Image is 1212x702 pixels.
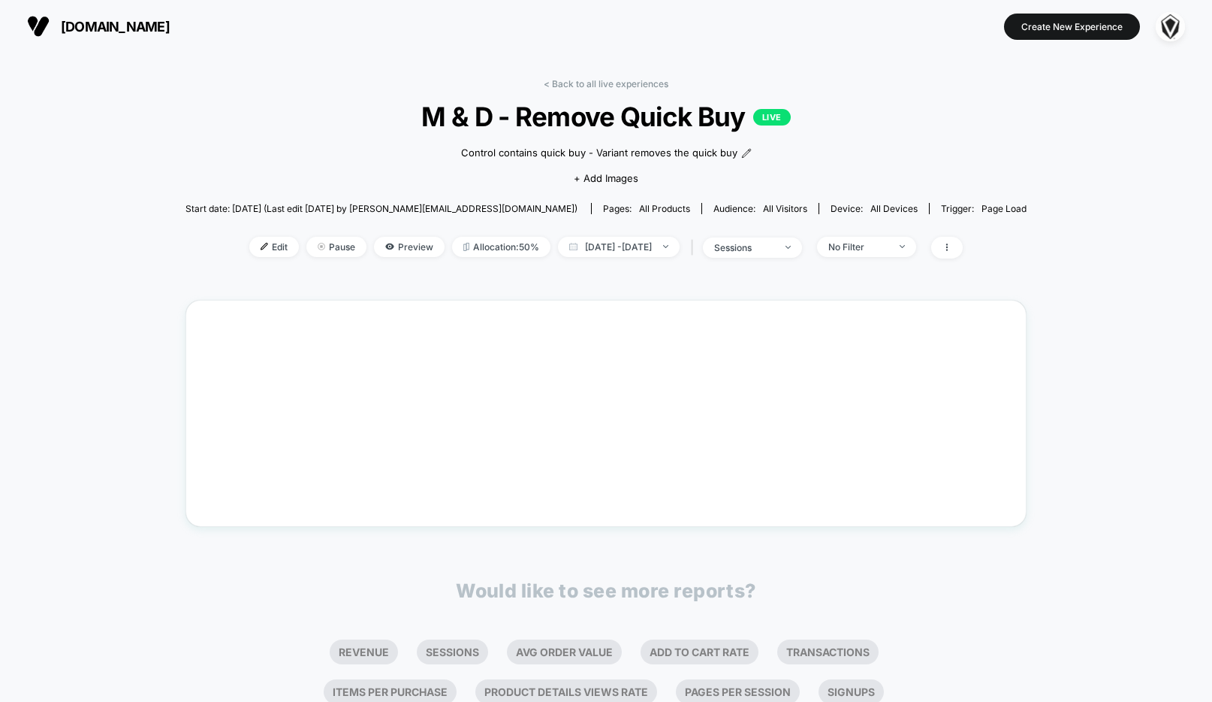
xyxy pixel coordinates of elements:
[249,237,299,257] span: Edit
[61,19,170,35] span: [DOMAIN_NAME]
[27,15,50,38] img: Visually logo
[785,246,791,249] img: end
[185,203,577,214] span: Start date: [DATE] (Last edit [DATE] by [PERSON_NAME][EMAIL_ADDRESS][DOMAIN_NAME])
[228,101,984,132] span: M & D - Remove Quick Buy
[306,237,366,257] span: Pause
[507,640,622,664] li: Avg Order Value
[318,243,325,250] img: end
[461,146,737,161] span: Control contains quick buy - Variant removes the quick buy
[569,243,577,250] img: calendar
[330,640,398,664] li: Revenue
[870,203,918,214] span: all devices
[603,203,690,214] div: Pages:
[663,245,668,248] img: end
[763,203,807,214] span: All Visitors
[819,203,929,214] span: Device:
[261,243,268,250] img: edit
[544,78,668,89] a: < Back to all live experiences
[941,203,1027,214] div: Trigger:
[23,14,174,38] button: [DOMAIN_NAME]
[981,203,1027,214] span: Page Load
[714,242,774,253] div: sessions
[374,237,445,257] span: Preview
[828,241,888,253] div: No Filter
[777,640,879,664] li: Transactions
[463,243,469,251] img: rebalance
[687,237,703,259] span: |
[558,237,680,257] span: [DATE] - [DATE]
[456,579,756,602] p: Would like to see more reports?
[574,172,638,184] span: + Add Images
[753,109,791,126] p: LIVE
[1156,12,1185,41] img: ppic
[417,640,488,664] li: Sessions
[1151,11,1189,42] button: ppic
[900,245,905,248] img: end
[639,203,690,214] span: all products
[641,640,758,664] li: Add To Cart Rate
[1004,14,1140,40] button: Create New Experience
[713,203,807,214] div: Audience:
[452,237,550,257] span: Allocation: 50%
